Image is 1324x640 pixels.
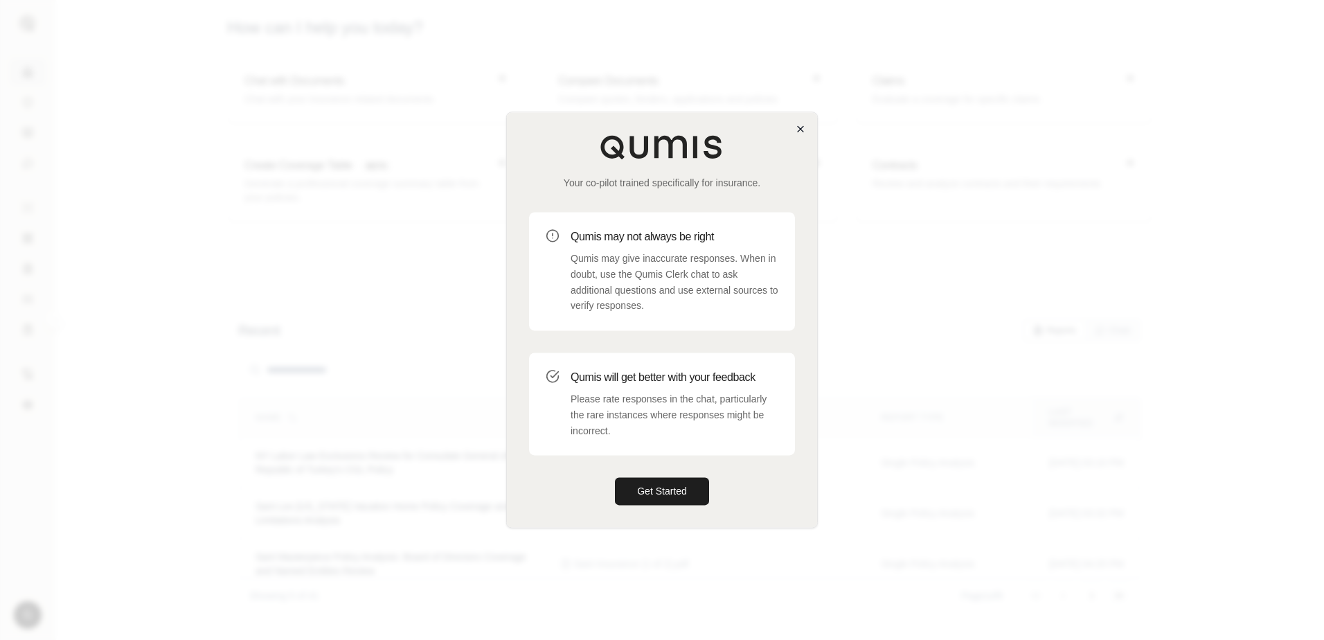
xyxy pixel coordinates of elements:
button: Get Started [615,478,709,506]
img: Qumis Logo [600,134,724,159]
h3: Qumis may not always be right [571,229,778,245]
p: Qumis may give inaccurate responses. When in doubt, use the Qumis Clerk chat to ask additional qu... [571,251,778,314]
p: Please rate responses in the chat, particularly the rare instances where responses might be incor... [571,391,778,438]
h3: Qumis will get better with your feedback [571,369,778,386]
p: Your co-pilot trained specifically for insurance. [529,176,795,190]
